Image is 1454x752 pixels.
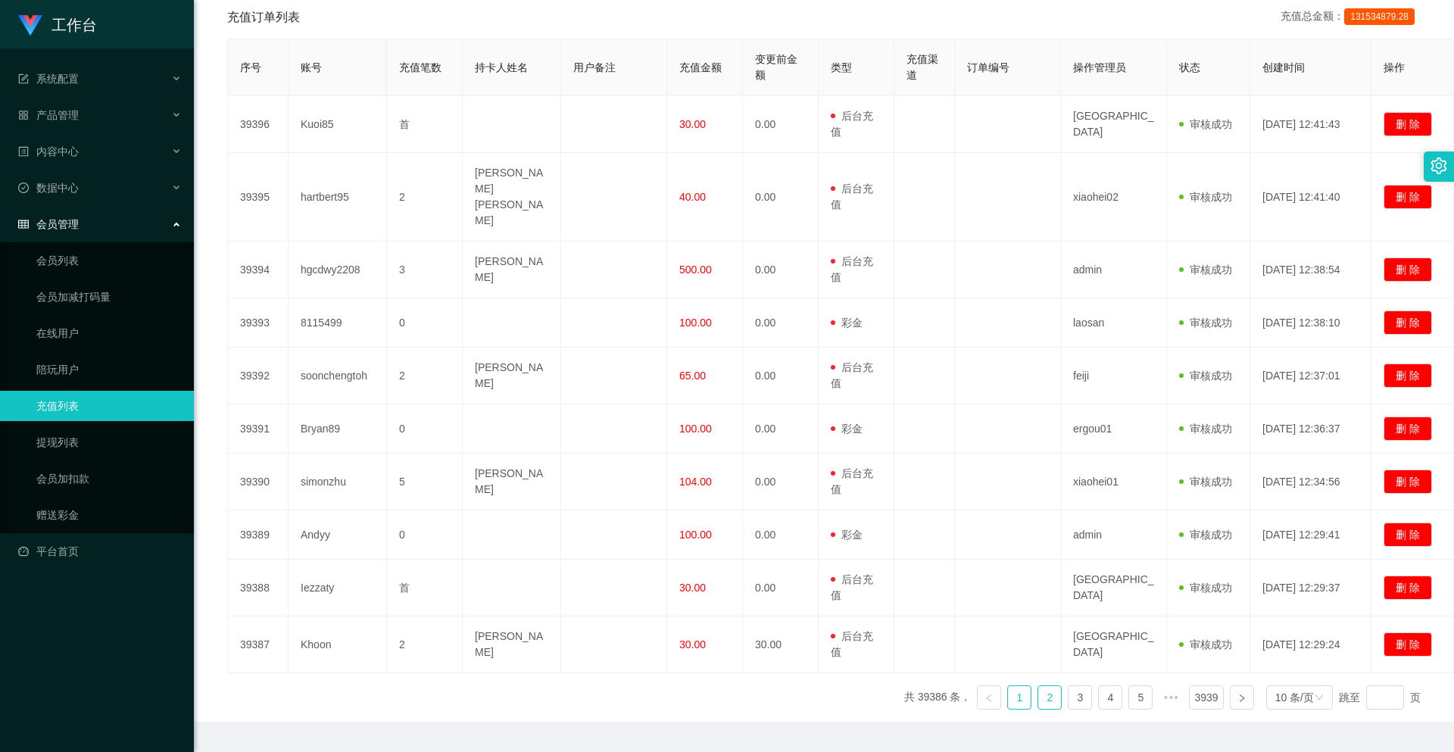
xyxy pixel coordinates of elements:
[387,510,463,560] td: 0
[289,348,387,404] td: soonchengtoh
[573,61,616,73] span: 用户备注
[387,404,463,454] td: 0
[463,153,561,242] td: [PERSON_NAME] [PERSON_NAME]
[1237,694,1247,703] i: 图标: right
[387,454,463,510] td: 5
[1179,118,1232,130] span: 审核成功
[1129,686,1152,709] a: 5
[679,264,712,276] span: 500.00
[463,242,561,298] td: [PERSON_NAME]
[755,53,797,81] span: 变更前金额
[679,317,712,329] span: 100.00
[36,463,182,494] a: 会员加扣款
[387,153,463,242] td: 2
[831,317,863,329] span: 彩金
[967,61,1009,73] span: 订单编号
[1250,616,1371,673] td: [DATE] 12:29:24
[18,18,97,30] a: 工作台
[1384,310,1432,335] button: 删 除
[36,318,182,348] a: 在线用户
[679,638,706,651] span: 30.00
[1179,191,1232,203] span: 审核成功
[289,616,387,673] td: Khoon
[289,510,387,560] td: Andyy
[1281,8,1421,27] div: 充值总金额：
[36,391,182,421] a: 充值列表
[1179,370,1232,382] span: 审核成功
[18,218,79,230] span: 会员管理
[36,427,182,457] a: 提现列表
[227,8,300,27] span: 充值订单列表
[743,404,819,454] td: 0.00
[387,242,463,298] td: 3
[18,219,29,229] i: 图标: table
[1061,616,1167,673] td: [GEOGRAPHIC_DATA]
[18,182,79,194] span: 数据中心
[1073,61,1126,73] span: 操作管理员
[51,1,97,49] h1: 工作台
[1099,686,1122,709] a: 4
[831,529,863,541] span: 彩金
[1038,686,1061,709] a: 2
[228,153,289,242] td: 39395
[1250,560,1371,616] td: [DATE] 12:29:37
[289,454,387,510] td: simonzhu
[831,183,873,211] span: 后台充值
[679,118,706,130] span: 30.00
[1061,96,1167,153] td: [GEOGRAPHIC_DATA]
[1431,158,1447,174] i: 图标: setting
[1384,470,1432,494] button: 删 除
[1179,317,1232,329] span: 审核成功
[228,510,289,560] td: 39389
[904,685,972,710] li: 共 39386 条，
[289,242,387,298] td: hgcdwy2208
[1061,404,1167,454] td: ergou01
[228,242,289,298] td: 39394
[1262,61,1305,73] span: 创建时间
[228,454,289,510] td: 39390
[679,423,712,435] span: 100.00
[679,370,706,382] span: 65.00
[831,61,852,73] span: 类型
[1384,523,1432,547] button: 删 除
[1008,686,1031,709] a: 1
[18,145,79,158] span: 内容中心
[1250,96,1371,153] td: [DATE] 12:41:43
[743,510,819,560] td: 0.00
[1179,476,1232,488] span: 审核成功
[1250,404,1371,454] td: [DATE] 12:36:37
[1384,112,1432,136] button: 删 除
[1250,298,1371,348] td: [DATE] 12:38:10
[1230,685,1254,710] li: 下一页
[240,61,261,73] span: 序号
[743,348,819,404] td: 0.00
[1037,685,1062,710] li: 2
[228,560,289,616] td: 39388
[743,616,819,673] td: 30.00
[289,96,387,153] td: Kuoi85
[289,560,387,616] td: Iezzaty
[1384,576,1432,600] button: 删 除
[463,616,561,673] td: [PERSON_NAME]
[1250,153,1371,242] td: [DATE] 12:41:40
[679,476,712,488] span: 104.00
[679,582,706,594] span: 30.00
[1179,529,1232,541] span: 审核成功
[679,529,712,541] span: 100.00
[1061,242,1167,298] td: admin
[1384,185,1432,209] button: 删 除
[1179,61,1200,73] span: 状态
[36,500,182,530] a: 赠送彩金
[1061,560,1167,616] td: [GEOGRAPHIC_DATA]
[1384,61,1405,73] span: 操作
[1344,8,1415,25] span: 131534879.28
[743,298,819,348] td: 0.00
[831,467,873,495] span: 后台充值
[1250,510,1371,560] td: [DATE] 12:29:41
[387,616,463,673] td: 2
[743,153,819,242] td: 0.00
[1250,242,1371,298] td: [DATE] 12:38:54
[18,146,29,157] i: 图标: profile
[1159,685,1183,710] li: 向后 5 页
[831,630,873,658] span: 后台充值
